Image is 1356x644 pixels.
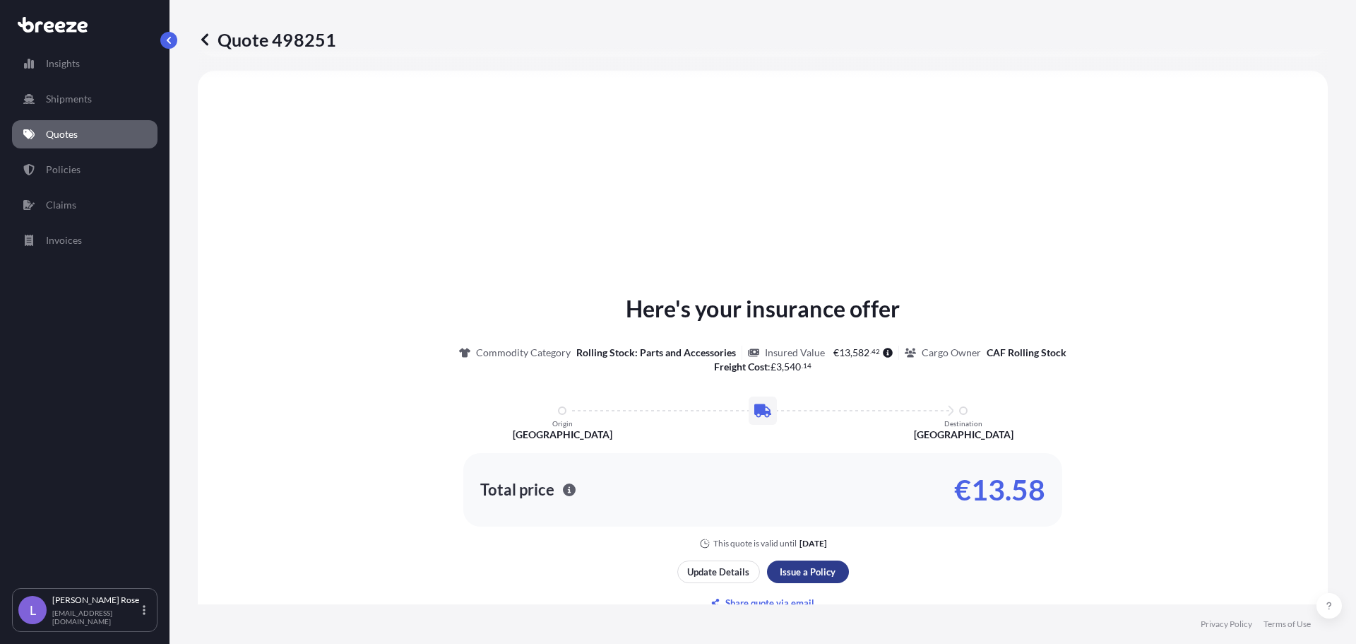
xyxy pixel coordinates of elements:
span: 540 [784,362,801,372]
p: Share quote via email [725,596,814,610]
p: Invoices [46,233,82,247]
p: €13.58 [954,479,1045,501]
span: € [833,348,839,358]
a: Policies [12,156,157,184]
p: Origin [552,419,573,428]
p: Cargo Owner [922,346,981,360]
p: Destination [944,419,982,428]
button: Issue a Policy [767,561,849,583]
span: , [782,362,784,372]
span: 14 [803,363,811,368]
p: Update Details [687,565,749,579]
button: Share quote via email [677,592,849,614]
p: Insights [46,57,80,71]
a: Terms of Use [1263,619,1311,630]
b: Freight Cost [714,361,768,373]
p: Rolling Stock: Parts and Accessories [576,346,736,360]
span: . [870,349,872,354]
p: [GEOGRAPHIC_DATA] [914,428,1013,442]
p: [GEOGRAPHIC_DATA] [513,428,612,442]
p: Insured Value [765,346,825,360]
p: Policies [46,163,81,177]
span: 3 [776,362,782,372]
p: CAF Rolling Stock [987,346,1066,360]
a: Claims [12,191,157,219]
a: Shipments [12,85,157,113]
a: Privacy Policy [1201,619,1252,630]
p: Commodity Category [476,346,571,360]
p: This quote is valid until [713,538,797,549]
button: Update Details [677,561,760,583]
p: Total price [480,483,554,497]
span: L [30,603,36,617]
p: [PERSON_NAME] Rose [52,595,140,606]
p: [DATE] [799,538,827,549]
a: Quotes [12,120,157,148]
p: Quotes [46,127,78,141]
a: Invoices [12,226,157,254]
p: : [714,360,812,374]
p: Quote 498251 [198,28,336,51]
p: [EMAIL_ADDRESS][DOMAIN_NAME] [52,609,140,626]
a: Insights [12,49,157,78]
span: 42 [872,349,880,354]
span: £ [771,362,776,372]
span: 582 [852,348,869,358]
p: Claims [46,198,76,212]
p: Here's your insurance offer [626,292,900,326]
span: , [850,348,852,358]
span: 13 [839,348,850,358]
p: Issue a Policy [780,565,835,579]
p: Shipments [46,92,92,106]
span: . [802,363,803,368]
